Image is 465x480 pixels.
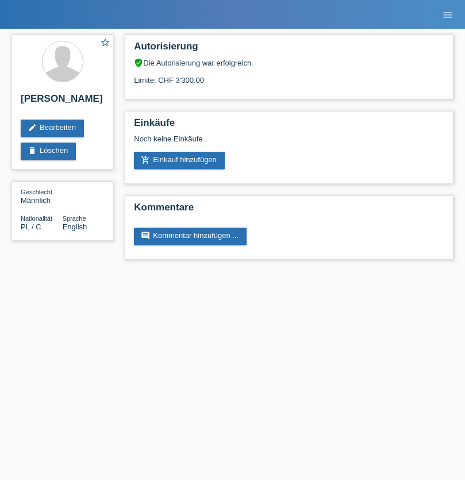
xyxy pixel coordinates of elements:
[134,202,444,219] h2: Kommentare
[134,228,247,245] a: commentKommentar hinzufügen ...
[134,41,444,58] h2: Autorisierung
[100,37,110,48] i: star_border
[28,146,37,155] i: delete
[100,37,110,49] a: star_border
[63,222,87,231] span: English
[21,187,63,205] div: Männlich
[21,93,104,110] h2: [PERSON_NAME]
[28,123,37,132] i: edit
[21,143,76,160] a: deleteLöschen
[134,58,444,67] div: Die Autorisierung war erfolgreich.
[63,215,86,222] span: Sprache
[141,231,150,240] i: comment
[134,135,444,152] div: Noch keine Einkäufe
[21,120,84,137] a: editBearbeiten
[442,9,454,21] i: menu
[21,189,52,195] span: Geschlecht
[21,222,41,231] span: Polen / C / 04.09.2004
[141,155,150,164] i: add_shopping_cart
[21,215,52,222] span: Nationalität
[134,117,444,135] h2: Einkäufe
[436,11,459,18] a: menu
[134,152,225,169] a: add_shopping_cartEinkauf hinzufügen
[134,58,143,67] i: verified_user
[134,67,444,85] div: Limite: CHF 3'300.00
